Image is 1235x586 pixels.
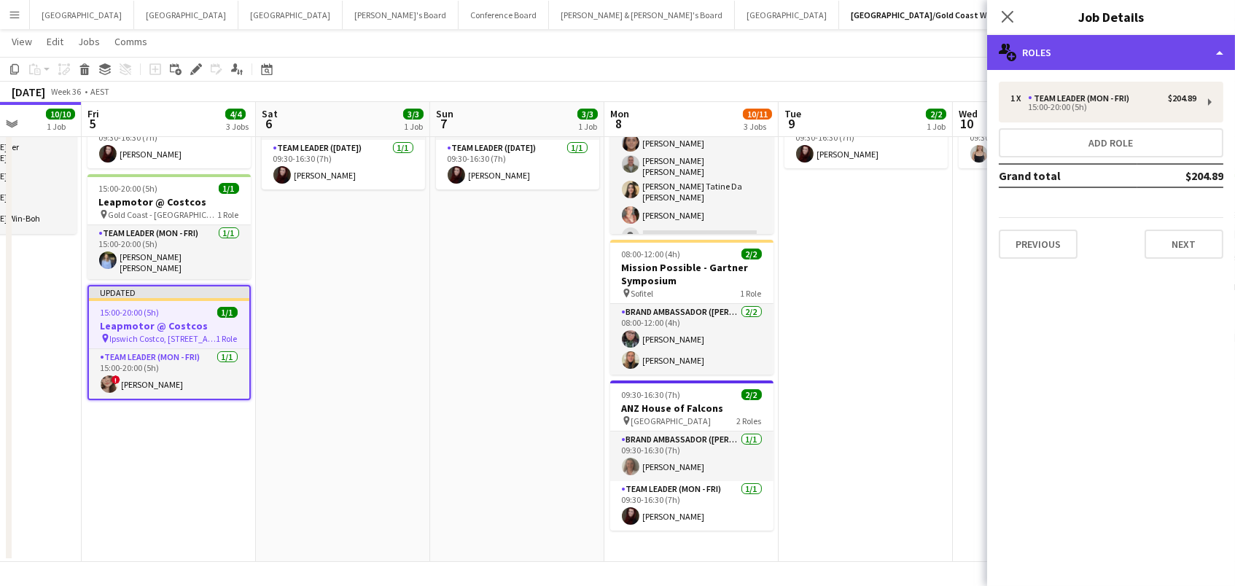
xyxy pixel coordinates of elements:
[46,109,75,120] span: 10/10
[262,140,425,190] app-card-role: Team Leader ([DATE])1/109:30-16:30 (7h)[PERSON_NAME]
[782,115,801,132] span: 9
[343,1,459,29] button: [PERSON_NAME]'s Board
[436,140,599,190] app-card-role: Team Leader ([DATE])1/109:30-16:30 (7h)[PERSON_NAME]
[6,32,38,51] a: View
[78,35,100,48] span: Jobs
[219,183,239,194] span: 1/1
[404,121,423,132] div: 1 Job
[999,164,1137,187] td: Grand total
[839,1,1019,29] button: [GEOGRAPHIC_DATA]/Gold Coast Winter
[577,109,598,120] span: 3/3
[610,304,774,375] app-card-role: Brand Ambassador ([PERSON_NAME])2/208:00-12:00 (4h)[PERSON_NAME][PERSON_NAME]
[784,107,801,120] span: Tue
[238,1,343,29] button: [GEOGRAPHIC_DATA]
[87,285,251,400] app-job-card: Updated15:00-20:00 (5h)1/1Leapmotor @ Costcos Ipswich Costco, [STREET_ADDRESS]1 RoleTeam Leader (...
[578,121,597,132] div: 1 Job
[134,1,238,29] button: [GEOGRAPHIC_DATA]
[610,481,774,531] app-card-role: Team Leader (Mon - Fri)1/109:30-16:30 (7h)[PERSON_NAME]
[87,107,99,120] span: Fri
[999,230,1078,259] button: Previous
[217,307,238,318] span: 1/1
[743,109,772,120] span: 10/11
[1145,230,1223,259] button: Next
[89,349,249,399] app-card-role: Team Leader (Mon - Fri)1/115:00-20:00 (5h)![PERSON_NAME]
[110,333,217,344] span: Ipswich Costco, [STREET_ADDRESS]
[1028,93,1135,103] div: Team Leader (Mon - Fri)
[90,86,109,97] div: AEST
[41,32,69,51] a: Edit
[741,389,762,400] span: 2/2
[610,107,629,120] span: Mon
[436,107,453,120] span: Sun
[959,119,1122,168] app-card-role: Team Leader (Mon - Fri)1/109:30-16:30 (7h)[PERSON_NAME]
[737,415,762,426] span: 2 Roles
[262,107,278,120] span: Sat
[610,431,774,481] app-card-role: Brand Ambassador ([PERSON_NAME])1/109:30-16:30 (7h)[PERSON_NAME]
[217,333,238,344] span: 1 Role
[957,115,978,132] span: 10
[926,109,946,120] span: 2/2
[549,1,735,29] button: [PERSON_NAME] & [PERSON_NAME]'s Board
[114,35,147,48] span: Comms
[89,286,249,298] div: Updated
[87,174,251,279] app-job-card: 15:00-20:00 (5h)1/1Leapmotor @ Costcos Gold Coast - [GEOGRAPHIC_DATA]1 RoleTeam Leader (Mon - Fri...
[260,115,278,132] span: 6
[99,183,158,194] span: 15:00-20:00 (5h)
[927,121,946,132] div: 1 Job
[30,1,134,29] button: [GEOGRAPHIC_DATA]
[741,288,762,299] span: 1 Role
[225,109,246,120] span: 4/4
[631,288,654,299] span: Sofitel
[987,7,1235,26] h3: Job Details
[109,32,153,51] a: Comms
[218,209,239,220] span: 1 Role
[85,115,99,132] span: 5
[1010,103,1196,111] div: 15:00-20:00 (5h)
[47,121,74,132] div: 1 Job
[610,240,774,375] app-job-card: 08:00-12:00 (4h)2/2Mission Possible - Gartner Symposium Sofitel1 RoleBrand Ambassador ([PERSON_NA...
[434,115,453,132] span: 7
[109,209,218,220] span: Gold Coast - [GEOGRAPHIC_DATA]
[226,121,249,132] div: 3 Jobs
[48,86,85,97] span: Week 36
[101,307,160,318] span: 15:00-20:00 (5h)
[87,195,251,208] h3: Leapmotor @ Costcos
[622,389,681,400] span: 09:30-16:30 (7h)
[403,109,424,120] span: 3/3
[999,128,1223,157] button: Add role
[744,121,771,132] div: 3 Jobs
[87,225,251,279] app-card-role: Team Leader (Mon - Fri)1/115:00-20:00 (5h)[PERSON_NAME] [PERSON_NAME]
[610,380,774,531] app-job-card: 09:30-16:30 (7h)2/2ANZ House of Falcons [GEOGRAPHIC_DATA]2 RolesBrand Ambassador ([PERSON_NAME])1...
[622,249,681,259] span: 08:00-12:00 (4h)
[12,35,32,48] span: View
[72,32,106,51] a: Jobs
[1010,93,1028,103] div: 1 x
[987,35,1235,70] div: Roles
[47,35,63,48] span: Edit
[12,85,45,99] div: [DATE]
[741,249,762,259] span: 2/2
[735,1,839,29] button: [GEOGRAPHIC_DATA]
[959,107,978,120] span: Wed
[631,415,712,426] span: [GEOGRAPHIC_DATA]
[610,402,774,415] h3: ANZ House of Falcons
[459,1,549,29] button: Conference Board
[89,319,249,332] h3: Leapmotor @ Costcos
[1168,93,1196,103] div: $204.89
[784,119,948,168] app-card-role: Team Leader (Mon - Fri)1/109:30-16:30 (7h)[PERSON_NAME]
[112,375,120,384] span: !
[610,82,774,251] app-card-role: Brand Ambassador ([PERSON_NAME])25I5A5/608:00-12:00 (4h)[PERSON_NAME] ter [PERSON_NAME][PERSON_NA...
[610,261,774,287] h3: Mission Possible - Gartner Symposium
[1137,164,1223,187] td: $204.89
[87,119,251,168] app-card-role: Team Leader (Mon - Fri)1/109:30-16:30 (7h)[PERSON_NAME]
[608,115,629,132] span: 8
